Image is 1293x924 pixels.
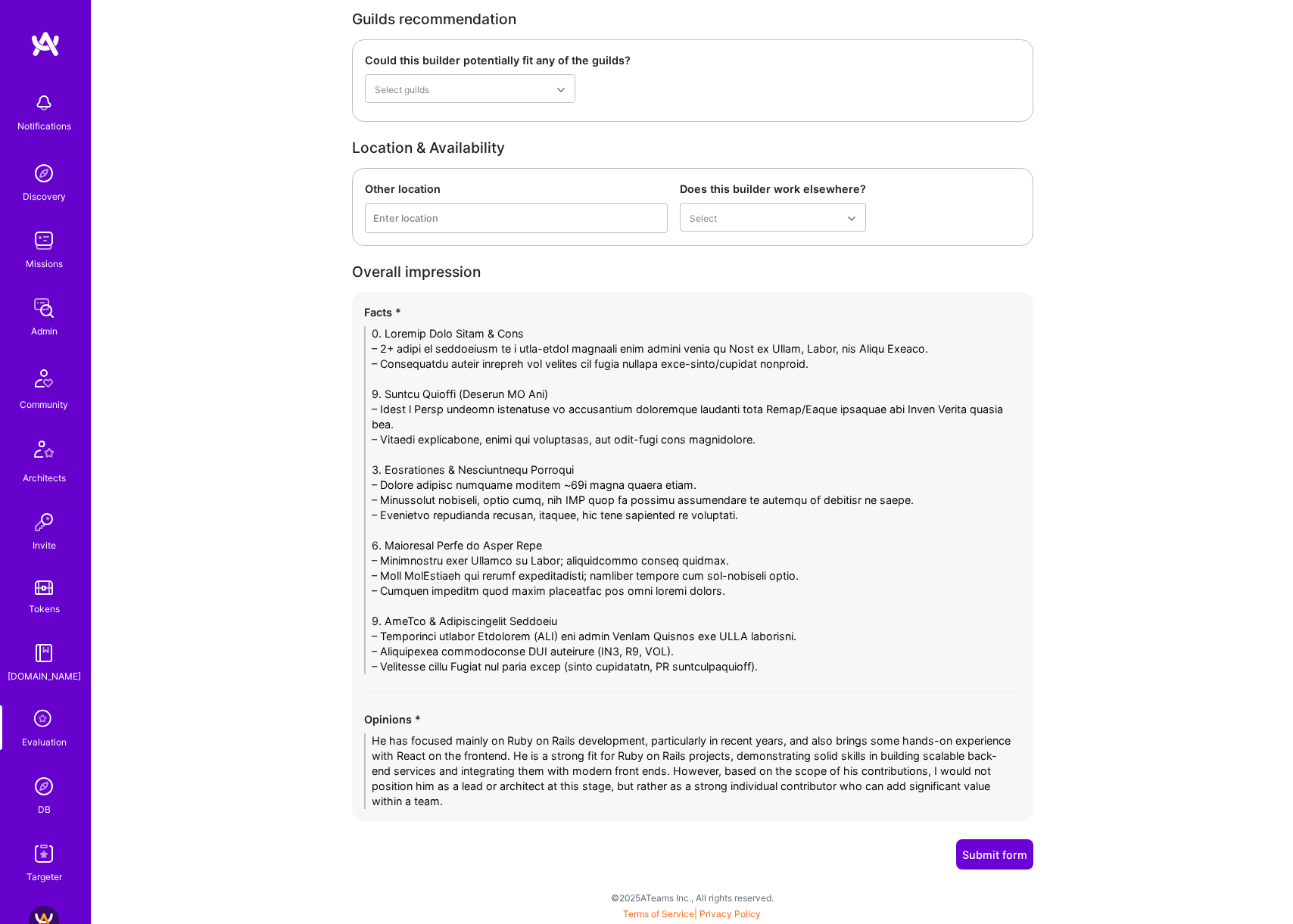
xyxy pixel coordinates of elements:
[26,256,63,272] div: Missions
[364,304,1021,320] div: Facts *
[29,838,59,869] img: Skill Targeter
[352,140,1033,156] div: Location & Availability
[364,733,1021,809] textarea: He has focused mainly on Ruby on Rails development, particularly in recent years, and also brings...
[35,580,53,595] img: tokens
[364,711,1021,727] div: Opinions *
[20,397,68,412] div: Community
[26,434,62,470] img: Architects
[29,158,59,188] img: discovery
[26,360,62,397] img: Community
[373,210,438,226] div: Enter location
[365,181,668,197] div: Other location
[33,537,56,553] div: Invite
[956,839,1033,870] button: Submit form
[29,771,59,801] img: Admin Search
[557,86,565,94] i: icon Chevron
[29,638,59,668] img: guide book
[623,908,761,919] span: |
[23,470,66,486] div: Architects
[680,181,866,197] div: Does this builder work elsewhere?
[17,118,71,134] div: Notifications
[38,801,51,817] div: DB
[29,507,59,537] img: Invite
[8,668,81,684] div: [DOMAIN_NAME]
[365,52,575,68] div: Could this builder potentially fit any of the guilds?
[29,601,60,617] div: Tokens
[26,869,62,885] div: Targeter
[29,293,59,323] img: admin teamwork
[690,210,717,226] div: Select
[364,326,1021,674] textarea: 0. Loremip Dolo Sitam & Cons – 2+ adipi el seddoeiusm te i utla-etdol magnaali enim admini venia ...
[29,88,59,118] img: bell
[623,908,694,919] a: Terms of Service
[352,11,1033,27] div: Guilds recommendation
[848,215,855,222] i: icon Chevron
[352,264,1033,280] div: Overall impression
[29,226,59,256] img: teamwork
[22,734,67,750] div: Evaluation
[91,879,1293,916] div: © 2025 ATeams Inc., All rights reserved.
[30,705,58,734] i: icon SelectionTeam
[375,81,429,97] div: Select guilds
[30,30,61,58] img: logo
[23,188,66,204] div: Discovery
[699,908,761,919] a: Privacy Policy
[31,323,58,339] div: Admin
